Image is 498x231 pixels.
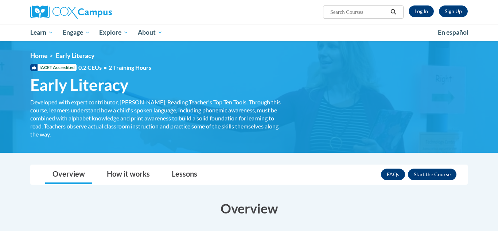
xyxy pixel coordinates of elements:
[388,8,399,16] button: Search
[99,28,128,37] span: Explore
[409,5,434,17] a: Log In
[439,5,468,17] a: Register
[109,64,151,71] span: 2 Training Hours
[30,52,47,59] a: Home
[138,28,163,37] span: About
[408,169,456,180] button: Enroll
[30,5,112,19] img: Cox Campus
[56,52,94,59] span: Early Literacy
[19,24,479,41] div: Main menu
[330,8,388,16] input: Search Courses
[381,169,405,180] a: FAQs
[30,199,468,217] h3: Overview
[30,5,169,19] a: Cox Campus
[58,24,95,41] a: Engage
[26,24,58,41] a: Learn
[45,165,92,184] a: Overview
[78,63,151,72] span: 0.2 CEUs
[30,28,53,37] span: Learn
[104,64,107,71] span: •
[433,25,473,40] a: En español
[100,165,157,184] a: How it works
[30,64,77,71] span: IACET Accredited
[30,75,128,95] span: Early Literacy
[94,24,133,41] a: Explore
[164,165,205,184] a: Lessons
[63,28,90,37] span: Engage
[133,24,167,41] a: About
[30,98,282,138] div: Developed with expert contributor, [PERSON_NAME], Reading Teacher's Top Ten Tools. Through this c...
[438,28,468,36] span: En español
